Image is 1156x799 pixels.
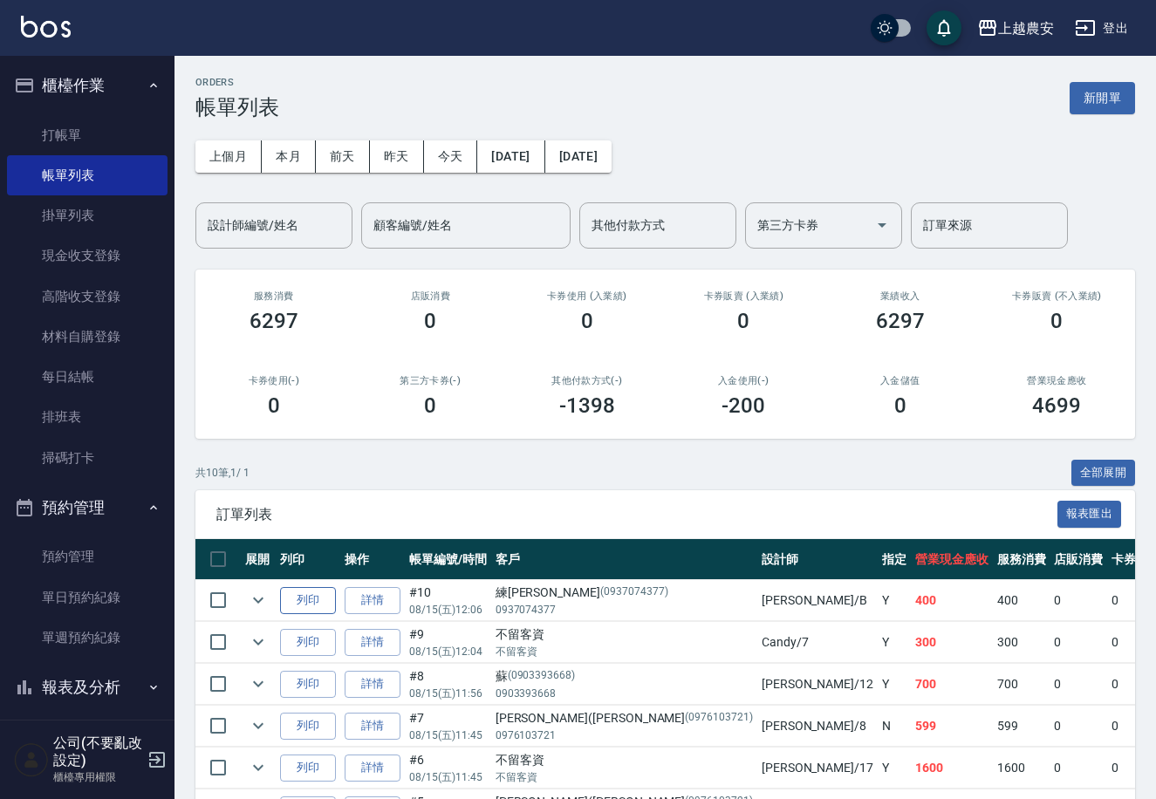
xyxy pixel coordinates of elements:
[370,140,424,173] button: 昨天
[345,713,400,740] a: 詳情
[530,375,645,386] h2: 其他付款方式(-)
[7,710,168,755] button: 客戶管理
[993,539,1050,580] th: 服務消費
[687,290,802,302] h2: 卡券販賣 (入業績)
[737,309,749,333] h3: 0
[1050,748,1107,789] td: 0
[843,290,958,302] h2: 業績收入
[409,727,487,743] p: 08/15 (五) 11:45
[491,539,757,580] th: 客戶
[496,602,753,618] p: 0937074377
[477,140,544,173] button: [DATE]
[216,290,332,302] h3: 服務消費
[53,734,142,769] h5: 公司(不要亂改設定)
[14,742,49,777] img: Person
[7,155,168,195] a: 帳單列表
[7,485,168,530] button: 預約管理
[1050,539,1107,580] th: 店販消費
[757,580,878,621] td: [PERSON_NAME] /B
[911,622,993,663] td: 300
[405,748,491,789] td: #6
[409,769,487,785] p: 08/15 (五) 11:45
[7,63,168,108] button: 櫃檯作業
[424,393,436,418] h3: 0
[340,539,405,580] th: 操作
[195,95,279,120] h3: 帳單列表
[878,748,911,789] td: Y
[405,622,491,663] td: #9
[1050,706,1107,747] td: 0
[843,375,958,386] h2: 入金儲值
[1057,505,1122,522] a: 報表匯出
[280,587,336,614] button: 列印
[970,10,1061,46] button: 上越農安
[545,140,612,173] button: [DATE]
[405,539,491,580] th: 帳單編號/時間
[7,115,168,155] a: 打帳單
[757,748,878,789] td: [PERSON_NAME] /17
[268,393,280,418] h3: 0
[993,664,1050,705] td: 700
[868,211,896,239] button: Open
[993,622,1050,663] td: 300
[245,587,271,613] button: expand row
[911,580,993,621] td: 400
[280,755,336,782] button: 列印
[7,236,168,276] a: 現金收支登錄
[496,709,753,727] div: [PERSON_NAME]([PERSON_NAME]
[911,706,993,747] td: 599
[245,755,271,781] button: expand row
[757,706,878,747] td: [PERSON_NAME] /8
[1068,12,1135,44] button: 登出
[722,393,765,418] h3: -200
[496,667,753,686] div: 蘇
[1070,82,1135,114] button: 新開單
[496,769,753,785] p: 不留客資
[1071,460,1136,487] button: 全部展開
[409,602,487,618] p: 08/15 (五) 12:06
[373,375,489,386] h2: 第三方卡券(-)
[424,140,478,173] button: 今天
[878,539,911,580] th: 指定
[216,375,332,386] h2: 卡券使用(-)
[496,686,753,701] p: 0903393668
[911,664,993,705] td: 700
[496,751,753,769] div: 不留客資
[757,664,878,705] td: [PERSON_NAME] /12
[1057,501,1122,528] button: 報表匯出
[878,664,911,705] td: Y
[600,584,668,602] p: (0937074377)
[7,277,168,317] a: 高階收支登錄
[878,580,911,621] td: Y
[1050,664,1107,705] td: 0
[7,618,168,658] a: 單週預約紀錄
[280,713,336,740] button: 列印
[894,393,906,418] h3: 0
[424,309,436,333] h3: 0
[911,748,993,789] td: 1600
[373,290,489,302] h2: 店販消費
[496,584,753,602] div: 練[PERSON_NAME]
[7,397,168,437] a: 排班表
[687,375,802,386] h2: 入金使用(-)
[7,357,168,397] a: 每日結帳
[878,706,911,747] td: N
[998,17,1054,39] div: 上越農安
[195,77,279,88] h2: ORDERS
[245,671,271,697] button: expand row
[993,706,1050,747] td: 599
[280,629,336,656] button: 列印
[876,309,925,333] h3: 6297
[1050,309,1063,333] h3: 0
[345,587,400,614] a: 詳情
[496,727,753,743] p: 0976103721
[245,713,271,739] button: expand row
[316,140,370,173] button: 前天
[7,195,168,236] a: 掛單列表
[685,709,753,727] p: (0976103721)
[53,769,142,785] p: 櫃檯專用權限
[345,755,400,782] a: 詳情
[280,671,336,698] button: 列印
[878,622,911,663] td: Y
[262,140,316,173] button: 本月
